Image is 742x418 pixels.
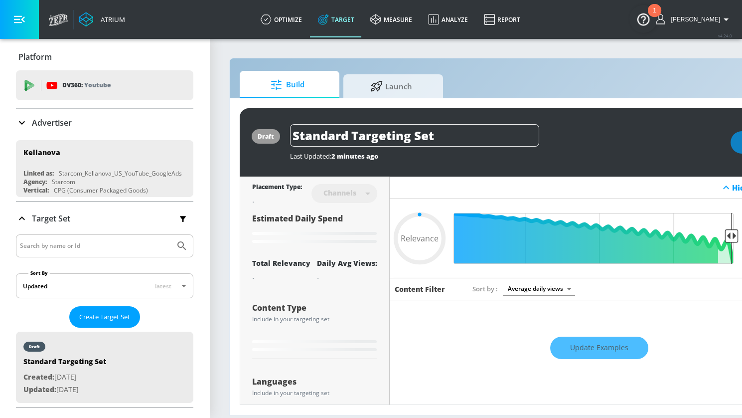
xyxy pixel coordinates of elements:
div: Updated [23,282,47,290]
div: Include in your targeting set [252,390,377,396]
span: Sort by [472,284,498,293]
div: Placement Type: [252,183,302,193]
span: login as: casey.cohen@zefr.com [667,16,720,23]
div: draftStandard Targeting SetCreated:[DATE]Updated:[DATE] [16,332,193,403]
div: Vertical: [23,186,49,195]
div: Atrium [97,15,125,24]
div: Include in your targeting set [252,316,377,322]
span: Create Target Set [79,311,130,323]
p: Target Set [32,213,70,224]
div: Daily Avg Views: [317,258,377,268]
a: Atrium [79,12,125,27]
p: [DATE] [23,384,106,396]
h6: Content Filter [395,284,445,294]
span: Estimated Daily Spend [252,213,343,224]
input: Final Threshold [459,213,739,264]
div: draft [29,344,40,349]
button: Open Resource Center, 1 new notification [629,5,657,33]
div: Target Set [16,202,193,235]
div: CPG (Consumer Packaged Goods) [54,186,148,195]
a: Report [476,1,528,37]
div: Target Set [16,234,193,407]
a: Analyze [420,1,476,37]
div: Average daily views [503,282,575,295]
span: 2 minutes ago [331,152,378,161]
div: Channels [318,189,361,197]
span: latest [155,282,171,290]
div: Standard Targeting Set [23,357,106,371]
div: KellanovaLinked as:Starcom_Kellanova_US_YouTube_GoogleAdsAgency:StarcomVertical:CPG (Consumer Pac... [16,140,193,197]
div: Platform [16,43,193,71]
div: Estimated Daily Spend [252,213,377,246]
div: Starcom_Kellanova_US_YouTube_GoogleAds [59,169,182,178]
div: 1 [653,10,656,23]
div: Content Type [252,304,377,312]
div: Languages [252,378,377,386]
a: optimize [253,1,310,37]
p: DV360: [62,80,111,91]
span: v 4.24.0 [718,33,732,38]
p: [DATE] [23,371,106,384]
span: Launch [353,74,429,98]
div: Starcom [52,178,75,186]
span: Build [250,73,325,97]
div: Last Updated: [290,152,721,161]
div: Advertiser [16,109,193,137]
label: Sort By [28,270,50,276]
div: DV360: Youtube [16,70,193,100]
div: Total Relevancy [252,258,310,268]
div: Agency: [23,178,47,186]
div: Kellanova [23,148,60,157]
p: Advertiser [32,117,72,128]
a: measure [362,1,420,37]
div: draft [258,132,274,141]
p: Platform [18,51,52,62]
span: Relevance [401,234,439,242]
button: Create Target Set [69,306,140,328]
span: Created: [23,372,54,382]
p: Youtube [84,80,111,90]
input: Search by name or Id [20,239,171,252]
nav: list of Target Set [16,328,193,407]
button: [PERSON_NAME] [656,13,732,25]
div: Linked as: [23,169,54,178]
span: Updated: [23,385,56,394]
a: Target [310,1,362,37]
